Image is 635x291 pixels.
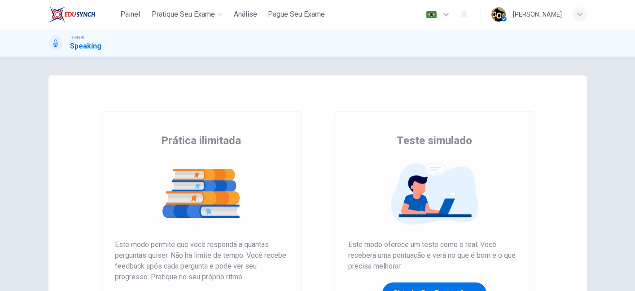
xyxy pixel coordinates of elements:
span: Este modo oferece um teste como o real. Você receberá uma pontuação e verá no que é bom e o que p... [348,239,521,272]
img: Profile picture [491,7,506,22]
span: TOEFL® [70,35,84,41]
div: [PERSON_NAME] [513,9,562,20]
button: Painel [116,6,145,22]
span: Painel [120,9,140,20]
span: Este modo permite que você responda a quantas perguntas quiser. Não há limite de tempo. Você rece... [115,239,287,282]
button: Pague Seu Exame [264,6,328,22]
a: EduSynch logo [48,5,116,23]
img: pt [426,11,437,18]
span: Pague Seu Exame [268,9,325,20]
button: Análise [230,6,261,22]
span: Análise [234,9,257,20]
img: EduSynch logo [48,5,96,23]
h1: Speaking [70,41,101,52]
iframe: Intercom live chat [604,260,626,282]
span: Prática ilimitada [161,133,241,148]
span: Pratique seu exame [152,9,215,20]
span: Teste simulado [397,133,472,148]
button: Pratique seu exame [148,6,227,22]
